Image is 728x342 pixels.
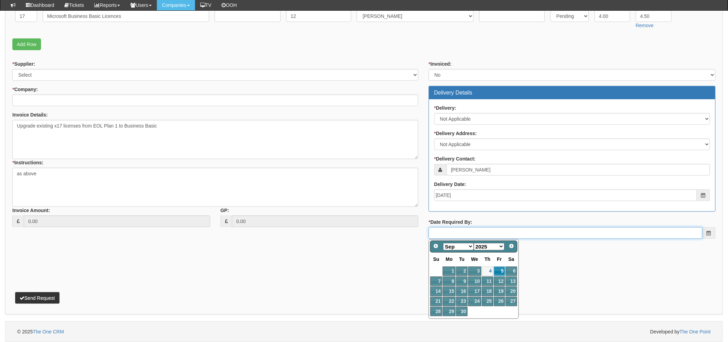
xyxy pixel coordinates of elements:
[12,60,35,67] label: Supplier:
[468,277,481,286] a: 10
[468,287,481,296] a: 17
[636,23,654,28] a: Remove
[433,243,439,249] span: Prev
[12,86,38,93] label: Company:
[434,155,476,162] label: Delivery Contact:
[430,287,442,296] a: 14
[443,267,456,276] a: 1
[509,243,514,249] span: Next
[494,287,505,296] a: 19
[434,104,457,111] label: Delivery:
[680,329,711,334] a: The One Point
[429,219,472,225] label: Date Required By:
[482,277,493,286] a: 11
[430,307,442,316] a: 28
[494,297,505,306] a: 26
[221,207,229,214] label: GP:
[506,267,517,276] a: 6
[12,207,50,214] label: Invoice Amount:
[506,287,517,296] a: 20
[443,307,456,316] a: 29
[15,292,60,304] button: Send Request
[434,130,477,137] label: Delivery Address:
[471,256,478,262] span: Wednesday
[430,297,442,306] a: 21
[430,277,442,286] a: 7
[482,297,493,306] a: 25
[508,256,514,262] span: Saturday
[443,277,456,286] a: 8
[434,181,466,188] label: Delivery Date:
[482,267,493,276] a: 4
[456,267,467,276] a: 2
[506,277,517,286] a: 13
[17,329,64,334] span: © 2025
[507,242,516,251] a: Next
[506,297,517,306] a: 27
[456,307,467,316] a: 30
[12,111,48,118] label: Invoice Details:
[434,90,710,96] h3: Delivery Details
[494,277,505,286] a: 12
[12,159,43,166] label: Instructions:
[433,256,439,262] span: Sunday
[468,267,481,276] a: 3
[650,328,711,335] span: Developed by
[468,297,481,306] a: 24
[456,277,467,286] a: 9
[485,256,491,262] span: Thursday
[482,287,493,296] a: 18
[443,287,456,296] a: 15
[446,256,453,262] span: Monday
[431,242,441,251] a: Prev
[429,60,452,67] label: Invoiced:
[12,38,41,50] a: Add Row
[459,256,465,262] span: Tuesday
[456,287,467,296] a: 16
[494,267,505,276] a: 5
[443,297,456,306] a: 22
[33,329,64,334] a: The One CRM
[456,297,467,306] a: 23
[497,256,502,262] span: Friday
